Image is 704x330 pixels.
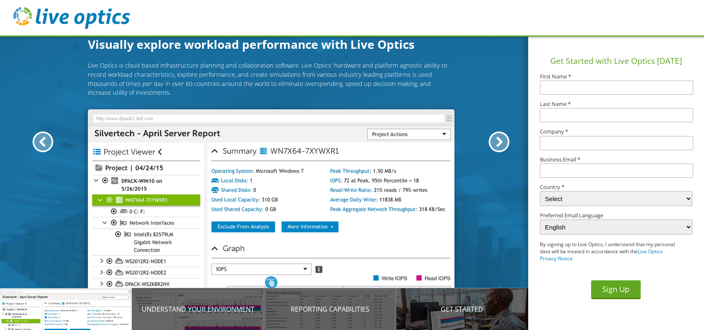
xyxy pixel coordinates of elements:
[13,7,130,29] img: live_optics_svg.svg
[540,157,692,162] label: Business Email *
[591,280,641,299] button: Sign Up
[264,304,396,314] p: Reporting Capabilities
[532,55,701,67] h1: Get Started with Live Optics [DATE]
[540,74,692,79] label: First Name *
[396,304,528,314] p: Get Started
[540,101,692,107] label: Last Name *
[88,35,454,53] h1: Visually explore workload performance with Live Optics
[132,304,264,314] p: Understand your environment
[88,61,454,97] p: Live Optics is cloud based infrastructure planning and collaboration software. Live Optics' hardw...
[540,184,692,190] label: Country *
[540,129,692,134] label: Company *
[540,248,663,262] a: Live Optics Privacy Notice
[88,109,454,295] img: Introducing Live Optics
[540,213,692,218] label: Preferred Email Language
[540,241,677,262] p: By signing up to Live Optics, I understand that my personal data will be treated in accordance wi...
